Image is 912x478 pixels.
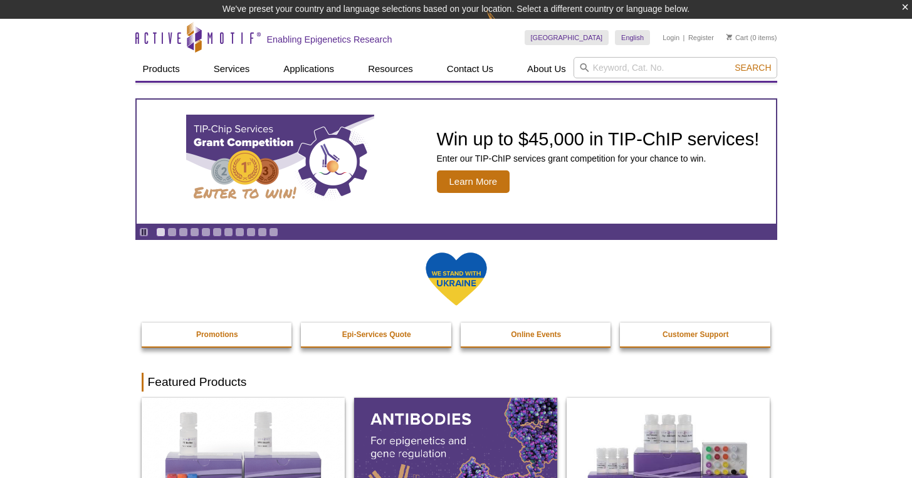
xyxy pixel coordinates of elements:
a: Customer Support [620,323,772,346]
p: Enter our TIP-ChIP services grant competition for your chance to win. [437,153,760,164]
a: Login [663,33,679,42]
a: Go to slide 10 [258,227,267,237]
strong: Epi-Services Quote [342,330,411,339]
a: Epi-Services Quote [301,323,453,346]
img: Change Here [486,9,520,39]
a: Toggle autoplay [139,227,149,237]
a: Go to slide 2 [167,227,177,237]
h2: Enabling Epigenetics Research [267,34,392,45]
a: About Us [520,57,574,81]
h2: Featured Products [142,373,771,392]
a: Go to slide 4 [190,227,199,237]
a: [GEOGRAPHIC_DATA] [525,30,609,45]
a: Promotions [142,323,293,346]
strong: Promotions [196,330,238,339]
li: | [683,30,685,45]
article: TIP-ChIP Services Grant Competition [137,100,776,224]
a: Applications [276,57,342,81]
img: TIP-ChIP Services Grant Competition [186,115,374,209]
a: Services [206,57,258,81]
a: Cart [726,33,748,42]
span: Learn More [437,170,510,193]
strong: Customer Support [663,330,728,339]
li: (0 items) [726,30,777,45]
a: Online Events [461,323,612,346]
a: Go to slide 6 [212,227,222,237]
input: Keyword, Cat. No. [574,57,777,78]
strong: Online Events [511,330,561,339]
a: Contact Us [439,57,501,81]
img: Your Cart [726,34,732,40]
a: Products [135,57,187,81]
a: Go to slide 8 [235,227,244,237]
a: Register [688,33,714,42]
a: TIP-ChIP Services Grant Competition Win up to $45,000 in TIP-ChIP services! Enter our TIP-ChIP se... [137,100,776,224]
img: We Stand With Ukraine [425,251,488,307]
a: Resources [360,57,421,81]
button: Search [731,62,775,73]
a: Go to slide 1 [156,227,165,237]
a: English [615,30,650,45]
a: Go to slide 11 [269,227,278,237]
a: Go to slide 5 [201,227,211,237]
h2: Win up to $45,000 in TIP-ChIP services! [437,130,760,148]
a: Go to slide 7 [224,227,233,237]
a: Go to slide 9 [246,227,256,237]
a: Go to slide 3 [179,227,188,237]
span: Search [735,63,771,73]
